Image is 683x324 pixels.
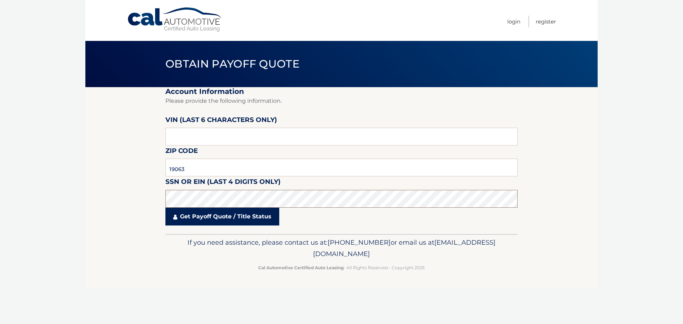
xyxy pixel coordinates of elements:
[536,16,556,27] a: Register
[165,96,518,106] p: Please provide the following information.
[170,264,513,271] p: - All Rights Reserved - Copyright 2025
[165,115,277,128] label: VIN (last 6 characters only)
[165,145,198,159] label: Zip Code
[165,57,300,70] span: Obtain Payoff Quote
[258,265,344,270] strong: Cal Automotive Certified Auto Leasing
[507,16,520,27] a: Login
[165,87,518,96] h2: Account Information
[328,238,391,246] span: [PHONE_NUMBER]
[165,176,281,190] label: SSN or EIN (last 4 digits only)
[170,237,513,260] p: If you need assistance, please contact us at: or email us at
[165,208,279,225] a: Get Payoff Quote / Title Status
[127,7,223,32] a: Cal Automotive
